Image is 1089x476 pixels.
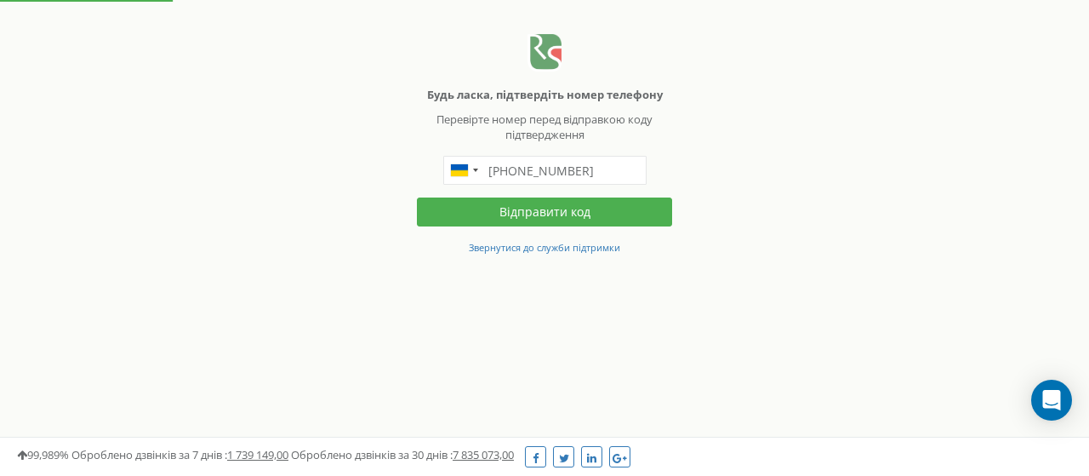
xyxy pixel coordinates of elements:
[469,241,620,254] small: Звернутися до служби підтримки
[527,34,562,72] img: Ringostat Logo
[291,447,514,462] span: Оброблено дзвінків за 30 днів :
[443,156,647,185] input: 050 123 4567
[453,447,514,462] u: 7 835 073,00
[71,447,288,462] span: Оброблено дзвінків за 7 днів :
[227,447,288,462] u: 1 739 149,00
[417,112,672,143] p: Перевірте номер перед відправкою коду підтвердження
[17,447,69,462] span: 99,989%
[427,87,663,102] b: Будь ласка, підтвердіть номер телефону
[444,157,483,184] div: Telephone country code
[417,198,672,227] button: Відправити код
[469,239,620,255] a: Звернутися до служби підтримки
[1031,380,1072,421] div: Open Intercom Messenger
